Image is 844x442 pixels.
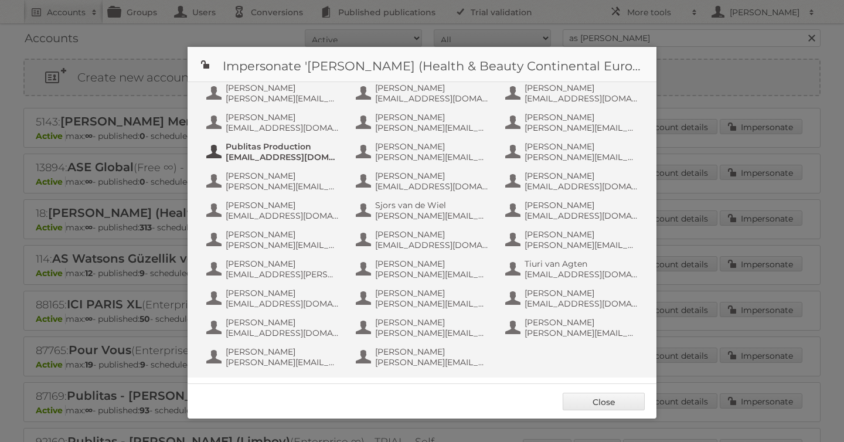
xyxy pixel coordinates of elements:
[375,346,489,357] span: [PERSON_NAME]
[375,93,489,104] span: [EMAIL_ADDRESS][DOMAIN_NAME]
[375,317,489,328] span: [PERSON_NAME]
[205,81,343,105] button: [PERSON_NAME] [PERSON_NAME][EMAIL_ADDRESS][DOMAIN_NAME]
[375,83,489,93] span: [PERSON_NAME]
[355,257,492,281] button: [PERSON_NAME] [PERSON_NAME][EMAIL_ADDRESS][DOMAIN_NAME]
[525,328,638,338] span: [PERSON_NAME][EMAIL_ADDRESS][DOMAIN_NAME]
[226,317,339,328] span: [PERSON_NAME]
[504,199,642,222] button: [PERSON_NAME] [EMAIL_ADDRESS][DOMAIN_NAME]
[226,240,339,250] span: [PERSON_NAME][EMAIL_ADDRESS][DOMAIN_NAME]
[226,298,339,309] span: [EMAIL_ADDRESS][DOMAIN_NAME]
[226,93,339,104] span: [PERSON_NAME][EMAIL_ADDRESS][DOMAIN_NAME]
[504,257,642,281] button: Tiuri van Agten [EMAIL_ADDRESS][DOMAIN_NAME]
[525,141,638,152] span: [PERSON_NAME]
[375,210,489,221] span: [PERSON_NAME][EMAIL_ADDRESS][DOMAIN_NAME]
[504,287,642,310] button: [PERSON_NAME] [EMAIL_ADDRESS][DOMAIN_NAME]
[355,228,492,251] button: [PERSON_NAME] [EMAIL_ADDRESS][DOMAIN_NAME]
[504,140,642,164] button: [PERSON_NAME] [PERSON_NAME][EMAIL_ADDRESS][DOMAIN_NAME]
[205,228,343,251] button: [PERSON_NAME] [PERSON_NAME][EMAIL_ADDRESS][DOMAIN_NAME]
[205,199,343,222] button: [PERSON_NAME] [EMAIL_ADDRESS][DOMAIN_NAME]
[226,181,339,192] span: [PERSON_NAME][EMAIL_ADDRESS][DOMAIN_NAME]
[375,240,489,250] span: [EMAIL_ADDRESS][DOMAIN_NAME]
[205,316,343,339] button: [PERSON_NAME] [EMAIL_ADDRESS][DOMAIN_NAME]
[525,240,638,250] span: [PERSON_NAME][EMAIL_ADDRESS][DOMAIN_NAME]
[563,393,645,410] a: Close
[355,111,492,134] button: [PERSON_NAME] [PERSON_NAME][EMAIL_ADDRESS][DOMAIN_NAME]
[375,298,489,309] span: [PERSON_NAME][EMAIL_ADDRESS][DOMAIN_NAME]
[375,328,489,338] span: [PERSON_NAME][EMAIL_ADDRESS][DOMAIN_NAME]
[226,83,339,93] span: [PERSON_NAME]
[375,269,489,280] span: [PERSON_NAME][EMAIL_ADDRESS][DOMAIN_NAME]
[525,93,638,104] span: [EMAIL_ADDRESS][DOMAIN_NAME]
[188,47,656,82] h1: Impersonate '[PERSON_NAME] (Health & Beauty Continental Europe) B.V.'
[355,345,492,369] button: [PERSON_NAME] [PERSON_NAME][EMAIL_ADDRESS][DOMAIN_NAME]
[525,259,638,269] span: Tiuri van Agten
[375,112,489,123] span: [PERSON_NAME]
[355,287,492,310] button: [PERSON_NAME] [PERSON_NAME][EMAIL_ADDRESS][DOMAIN_NAME]
[525,83,638,93] span: [PERSON_NAME]
[504,111,642,134] button: [PERSON_NAME] [PERSON_NAME][EMAIL_ADDRESS][DOMAIN_NAME]
[205,111,343,134] button: [PERSON_NAME] [EMAIL_ADDRESS][DOMAIN_NAME]
[205,287,343,310] button: [PERSON_NAME] [EMAIL_ADDRESS][DOMAIN_NAME]
[375,141,489,152] span: [PERSON_NAME]
[525,229,638,240] span: [PERSON_NAME]
[504,81,642,105] button: [PERSON_NAME] [EMAIL_ADDRESS][DOMAIN_NAME]
[226,200,339,210] span: [PERSON_NAME]
[226,259,339,269] span: [PERSON_NAME]
[504,228,642,251] button: [PERSON_NAME] [PERSON_NAME][EMAIL_ADDRESS][DOMAIN_NAME]
[226,328,339,338] span: [EMAIL_ADDRESS][DOMAIN_NAME]
[525,171,638,181] span: [PERSON_NAME]
[525,317,638,328] span: [PERSON_NAME]
[375,229,489,240] span: [PERSON_NAME]
[525,269,638,280] span: [EMAIL_ADDRESS][DOMAIN_NAME]
[205,257,343,281] button: [PERSON_NAME] [EMAIL_ADDRESS][PERSON_NAME][DOMAIN_NAME]
[226,229,339,240] span: [PERSON_NAME]
[226,346,339,357] span: [PERSON_NAME]
[375,181,489,192] span: [EMAIL_ADDRESS][DOMAIN_NAME]
[375,288,489,298] span: [PERSON_NAME]
[226,171,339,181] span: [PERSON_NAME]
[504,169,642,193] button: [PERSON_NAME] [EMAIL_ADDRESS][DOMAIN_NAME]
[355,81,492,105] button: [PERSON_NAME] [EMAIL_ADDRESS][DOMAIN_NAME]
[525,181,638,192] span: [EMAIL_ADDRESS][DOMAIN_NAME]
[525,152,638,162] span: [PERSON_NAME][EMAIL_ADDRESS][DOMAIN_NAME]
[525,112,638,123] span: [PERSON_NAME]
[525,210,638,221] span: [EMAIL_ADDRESS][DOMAIN_NAME]
[226,269,339,280] span: [EMAIL_ADDRESS][PERSON_NAME][DOMAIN_NAME]
[375,152,489,162] span: [PERSON_NAME][EMAIL_ADDRESS][DOMAIN_NAME]
[226,210,339,221] span: [EMAIL_ADDRESS][DOMAIN_NAME]
[375,171,489,181] span: [PERSON_NAME]
[226,288,339,298] span: [PERSON_NAME]
[375,200,489,210] span: Sjors van de Wiel
[226,152,339,162] span: [EMAIL_ADDRESS][DOMAIN_NAME]
[525,288,638,298] span: [PERSON_NAME]
[525,298,638,309] span: [EMAIL_ADDRESS][DOMAIN_NAME]
[226,112,339,123] span: [PERSON_NAME]
[205,169,343,193] button: [PERSON_NAME] [PERSON_NAME][EMAIL_ADDRESS][DOMAIN_NAME]
[205,140,343,164] button: Publitas Production [EMAIL_ADDRESS][DOMAIN_NAME]
[355,169,492,193] button: [PERSON_NAME] [EMAIL_ADDRESS][DOMAIN_NAME]
[226,357,339,368] span: [PERSON_NAME][EMAIL_ADDRESS][DOMAIN_NAME]
[525,123,638,133] span: [PERSON_NAME][EMAIL_ADDRESS][DOMAIN_NAME]
[355,316,492,339] button: [PERSON_NAME] [PERSON_NAME][EMAIL_ADDRESS][DOMAIN_NAME]
[355,140,492,164] button: [PERSON_NAME] [PERSON_NAME][EMAIL_ADDRESS][DOMAIN_NAME]
[375,357,489,368] span: [PERSON_NAME][EMAIL_ADDRESS][DOMAIN_NAME]
[525,200,638,210] span: [PERSON_NAME]
[375,123,489,133] span: [PERSON_NAME][EMAIL_ADDRESS][DOMAIN_NAME]
[226,141,339,152] span: Publitas Production
[375,259,489,269] span: [PERSON_NAME]
[355,199,492,222] button: Sjors van de Wiel [PERSON_NAME][EMAIL_ADDRESS][DOMAIN_NAME]
[205,345,343,369] button: [PERSON_NAME] [PERSON_NAME][EMAIL_ADDRESS][DOMAIN_NAME]
[504,316,642,339] button: [PERSON_NAME] [PERSON_NAME][EMAIL_ADDRESS][DOMAIN_NAME]
[226,123,339,133] span: [EMAIL_ADDRESS][DOMAIN_NAME]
